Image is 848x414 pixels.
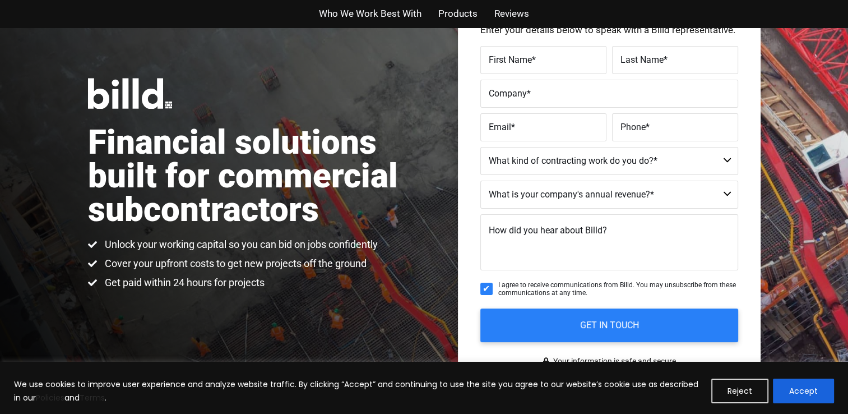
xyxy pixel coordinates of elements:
a: Who We Work Best With [319,6,421,22]
a: Reviews [494,6,529,22]
input: I agree to receive communications from Billd. You may unsubscribe from these communications at an... [480,283,493,295]
span: Phone [620,121,646,132]
a: Terms [80,392,105,403]
span: Get paid within 24 hours for projects [102,276,265,289]
input: GET IN TOUCH [480,309,738,342]
span: Your information is safe and secure [550,353,676,370]
a: Products [438,6,478,22]
span: Cover your upfront costs to get new projects off the ground [102,257,367,270]
span: Unlock your working capital so you can bid on jobs confidently [102,238,378,251]
span: How did you hear about Billd? [489,225,607,236]
p: We use cookies to improve user experience and analyze website traffic. By clicking “Accept” and c... [14,378,703,404]
span: First Name [489,54,532,65]
button: Reject [711,379,768,403]
button: Accept [773,379,834,403]
span: Company [489,88,527,98]
p: Enter your details below to speak with a Billd representative. [480,25,738,35]
span: Last Name [620,54,664,65]
span: I agree to receive communications from Billd. You may unsubscribe from these communications at an... [498,281,738,297]
h1: Financial solutions built for commercial subcontractors [88,126,424,227]
a: Policies [36,392,64,403]
span: Email [489,121,511,132]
